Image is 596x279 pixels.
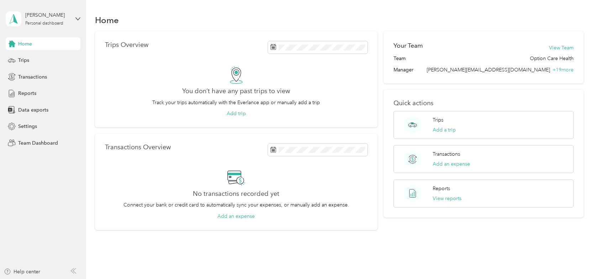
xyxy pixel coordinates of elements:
[95,16,119,24] h1: Home
[394,41,423,50] h2: Your Team
[18,57,29,64] span: Trips
[433,150,460,158] p: Transactions
[25,21,63,26] div: Personal dashboard
[18,40,32,48] span: Home
[553,67,574,73] span: + 19 more
[123,201,349,209] p: Connect your bank or credit card to automatically sync your expenses, or manually add an expense.
[227,110,246,117] button: Add trip
[433,116,443,124] p: Trips
[530,55,574,62] span: Option Care Health
[394,55,406,62] span: Team
[193,190,279,198] h2: No transactions recorded yet
[433,195,461,202] button: View reports
[394,100,574,107] p: Quick actions
[427,67,550,73] span: [PERSON_NAME][EMAIL_ADDRESS][DOMAIN_NAME]
[433,160,470,168] button: Add an expense
[25,11,70,19] div: [PERSON_NAME]
[152,99,320,106] p: Track your trips automatically with the Everlance app or manually add a trip
[105,144,171,151] p: Transactions Overview
[105,41,148,49] p: Trips Overview
[549,44,574,52] button: View Team
[18,139,58,147] span: Team Dashboard
[217,213,255,220] button: Add an expense
[18,106,48,114] span: Data exports
[182,87,290,95] h2: You don’t have any past trips to view
[18,73,47,81] span: Transactions
[18,90,36,97] span: Reports
[433,185,450,192] p: Reports
[18,123,37,130] span: Settings
[433,126,456,134] button: Add a trip
[556,239,596,279] iframe: Everlance-gr Chat Button Frame
[4,268,40,275] button: Help center
[394,66,413,74] span: Manager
